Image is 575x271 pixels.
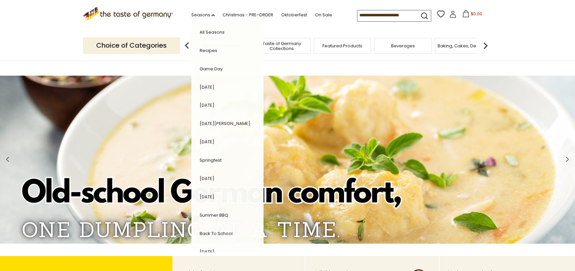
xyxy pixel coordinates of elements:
a: Recipes [200,47,217,54]
a: [DATE][PERSON_NAME] [200,120,250,127]
img: next arrow [479,39,492,52]
p: Choice of Categories [83,37,180,54]
button: $0.00 [458,10,486,20]
a: Taste of Germany Collections [255,41,308,51]
a: On Sale [315,11,332,19]
span: $0.00 [471,11,482,17]
img: previous arrow [180,39,194,52]
a: Seasons [191,11,215,19]
a: Summer BBQ [200,212,228,218]
a: Beverages [391,43,415,48]
a: [DATE] [200,249,214,255]
a: Game Day [200,66,223,72]
a: Back to School [200,230,233,237]
a: Featured Products [322,43,362,48]
a: [DATE] [200,84,214,90]
a: [DATE] [200,139,214,145]
a: Baking, Cakes, Desserts [438,43,489,48]
a: All Seasons [200,29,225,35]
a: [DATE] [200,194,214,200]
a: Oktoberfest [281,11,307,19]
a: [DATE] [200,175,214,182]
a: Christmas - PRE-ORDER [223,11,273,19]
a: Springfest [200,157,222,163]
a: [DATE] [200,102,214,108]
